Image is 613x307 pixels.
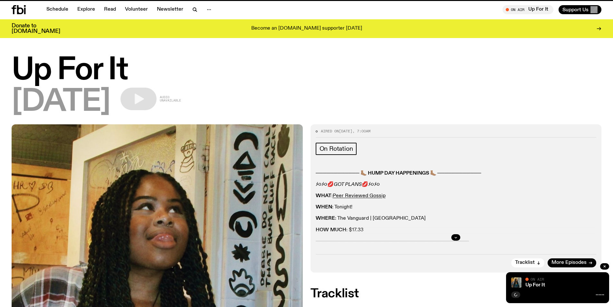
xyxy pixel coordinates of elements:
[12,88,110,117] span: [DATE]
[251,26,362,32] p: Become an [DOMAIN_NAME] supporter [DATE]
[316,193,597,199] p: :
[511,258,544,267] button: Tracklist
[316,182,597,188] p: ﾒ૦ﾒ૦💋 💋ﾒ૦ﾒ૦
[316,216,335,221] strong: WHERE
[559,5,601,14] button: Support Us
[333,193,386,198] a: Peer Reviewed Gossip
[121,5,152,14] a: Volunteer
[100,5,120,14] a: Read
[316,193,331,198] strong: WHAT
[334,182,362,187] em: GOT PLANS
[525,283,545,288] a: Up For It
[531,277,544,281] span: On Air
[321,129,339,134] span: Aired on
[12,56,601,85] h1: Up For It
[316,205,332,210] strong: WHEN
[316,143,357,155] a: On Rotation
[551,260,587,265] span: More Episodes
[311,288,602,300] h2: Tracklist
[153,5,187,14] a: Newsletter
[73,5,99,14] a: Explore
[316,171,481,176] strong: ──────────── 🦶🏽 HUMP DAY HAPPENINGS 🦶🏽 ────────────
[562,7,589,13] span: Support Us
[160,96,181,102] span: Audio unavailable
[352,129,370,134] span: , 7:00am
[515,260,535,265] span: Tracklist
[503,5,553,14] button: On AirUp For It
[12,23,60,34] h3: Donate to [DOMAIN_NAME]
[511,277,522,288] img: Ify - a Brown Skin girl with black braided twists, looking up to the side with her tongue stickin...
[43,5,72,14] a: Schedule
[316,204,597,210] p: : Tonight!
[320,145,353,152] span: On Rotation
[339,129,352,134] span: [DATE]
[548,258,596,267] a: More Episodes
[316,216,597,222] p: : The Vanguard | [GEOGRAPHIC_DATA]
